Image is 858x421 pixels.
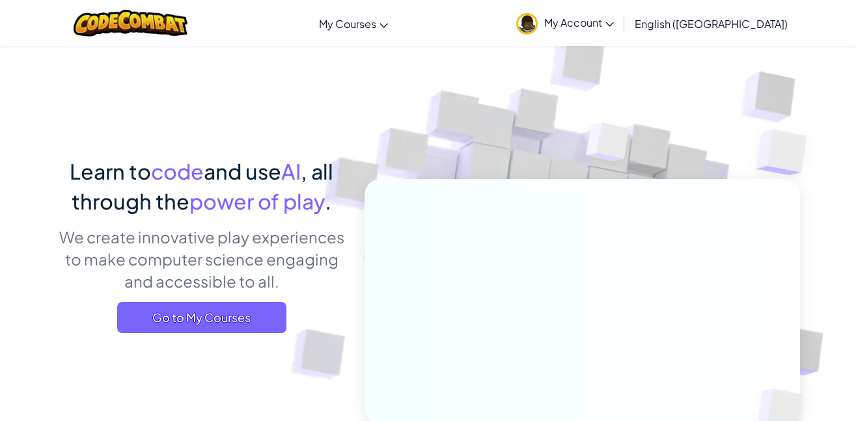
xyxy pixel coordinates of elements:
[510,3,620,44] a: My Account
[117,302,286,333] a: Go to My Courses
[562,97,656,194] img: Overlap cubes
[58,226,345,292] p: We create innovative play experiences to make computer science engaging and accessible to all.
[74,10,187,36] img: CodeCombat logo
[312,6,394,41] a: My Courses
[204,158,281,184] span: and use
[635,17,788,31] span: English ([GEOGRAPHIC_DATA])
[325,188,331,214] span: .
[70,158,151,184] span: Learn to
[319,17,376,31] span: My Courses
[544,16,614,29] span: My Account
[281,158,301,184] span: AI
[628,6,794,41] a: English ([GEOGRAPHIC_DATA])
[516,13,538,34] img: avatar
[189,188,325,214] span: power of play
[151,158,204,184] span: code
[730,98,843,208] img: Overlap cubes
